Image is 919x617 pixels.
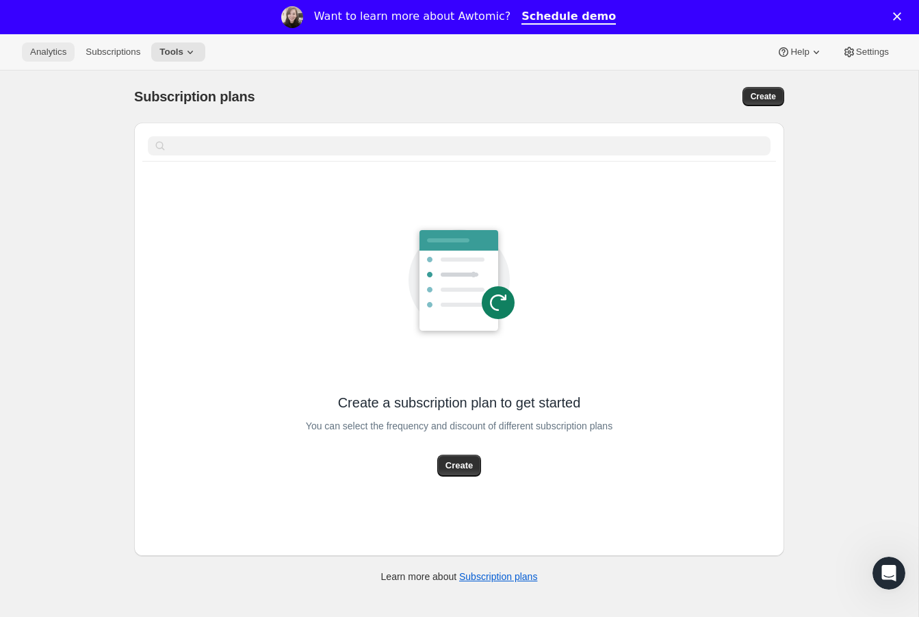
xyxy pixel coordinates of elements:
div: Want to learn more about Awtomic? [314,10,510,23]
span: Help [790,47,809,58]
iframe: Intercom live chat [872,557,905,590]
span: Tools [159,47,183,58]
a: Subscription plans [459,571,537,582]
button: Analytics [22,42,75,62]
span: Create [445,459,473,473]
img: Profile image for Emily [281,6,303,28]
span: Subscription plans [134,89,255,104]
a: Schedule demo [521,10,616,25]
span: Create a subscription plan to get started [338,393,581,412]
span: Create [751,91,776,102]
span: Analytics [30,47,66,58]
span: Subscriptions [86,47,140,58]
span: Settings [856,47,889,58]
span: You can select the frequency and discount of different subscription plans [306,416,612,436]
button: Help [768,42,831,62]
button: Settings [834,42,897,62]
button: Create [437,455,481,477]
button: Create [742,87,784,106]
p: Learn more about [381,570,538,583]
button: Subscriptions [77,42,148,62]
button: Tools [151,42,205,62]
div: Close [893,12,907,21]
